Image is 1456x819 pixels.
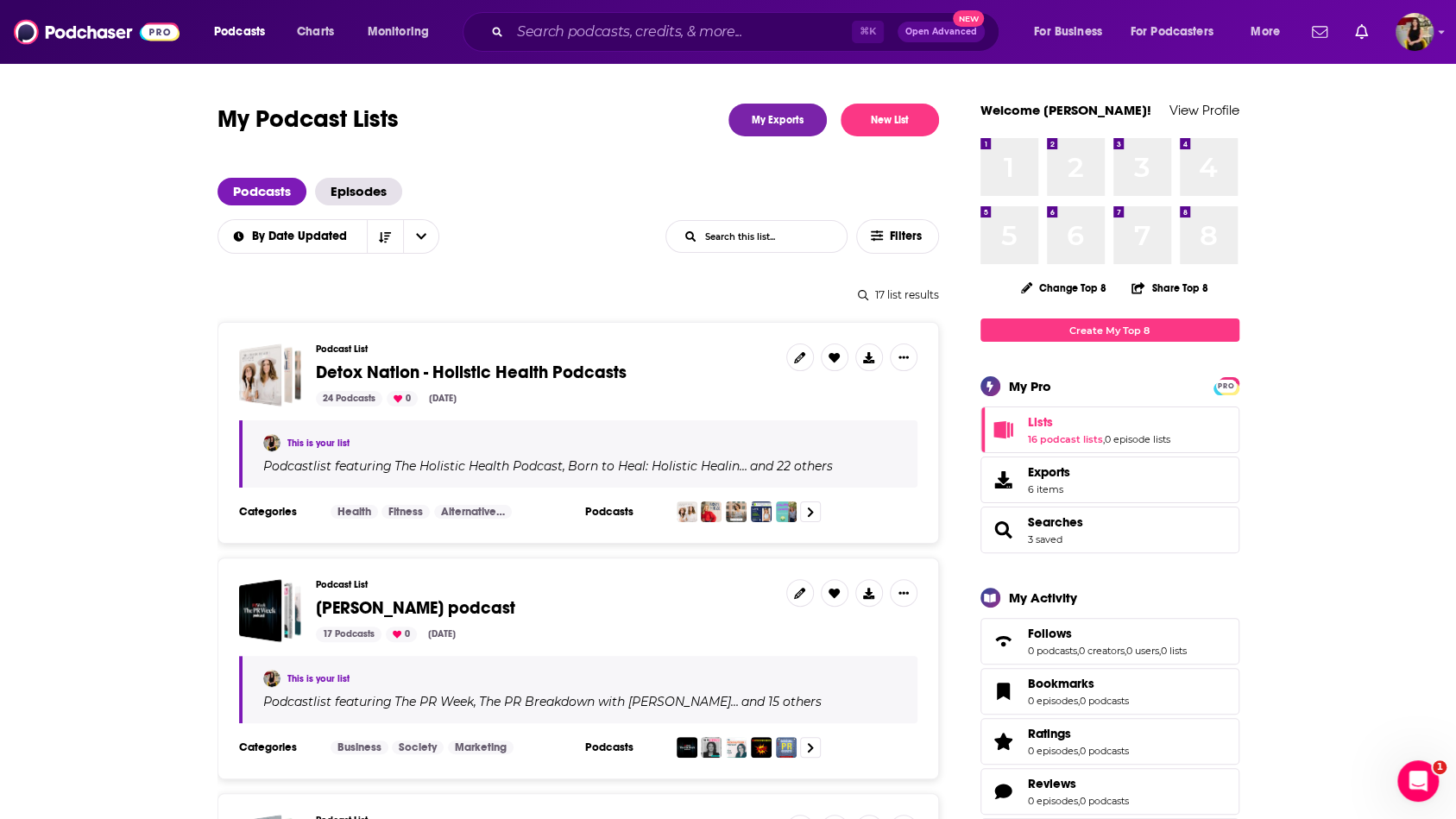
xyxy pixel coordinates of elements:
[356,18,451,46] button: open menu
[239,343,302,406] span: Detox Nation - Holistic Health Podcasts
[316,363,627,382] a: Detox Nation - Holistic Health Podcasts
[1028,626,1072,641] span: Follows
[316,391,382,406] div: 24 Podcasts
[239,740,317,754] h3: Categories
[1103,433,1105,445] span: ,
[1028,745,1078,757] a: 0 episodes
[1028,795,1078,807] a: 0 episodes
[316,362,627,383] span: Detox Nation - Holistic Health Podcasts
[1028,483,1070,495] span: 6 items
[980,618,1239,665] span: Follows
[239,579,302,642] a: Danielle PR podcast
[1034,20,1102,44] span: For Business
[479,695,739,709] h4: The PR Breakdown with [PERSON_NAME]…
[701,737,722,758] img: The PR Breakdown with Molly McPherson
[980,318,1239,342] a: Create My Top 8
[263,670,280,687] img: cassey
[776,501,797,522] img: A Healthy Curiosity
[1028,433,1103,445] a: 16 podcast lists
[297,20,334,44] span: Charts
[741,694,822,709] p: and 15 others
[986,679,1021,703] a: Bookmarks
[331,505,378,519] a: Health
[287,438,350,449] a: This is your list
[1028,464,1070,480] span: Exports
[217,288,939,301] div: 17 list results
[677,737,697,758] img: The PR Week
[701,501,722,522] img: Born to Heal: Holistic Healing for Optimal Health
[890,230,924,243] span: Filters
[1396,13,1434,51] span: Logged in as cassey
[1028,514,1083,530] a: Searches
[1077,645,1079,657] span: ,
[368,20,429,44] span: Monitoring
[217,104,399,136] h1: My Podcast Lists
[392,459,563,473] a: The Holistic Health Podcast
[1022,18,1124,46] button: open menu
[890,343,917,371] button: Show More Button
[315,178,402,205] span: Episodes
[1119,18,1239,46] button: open menu
[1078,695,1080,707] span: ,
[387,391,418,406] div: 0
[751,501,772,522] img: Accelerated Health with Sara Banta
[980,457,1239,503] a: Exports
[986,518,1021,542] a: Searches
[316,597,515,619] span: [PERSON_NAME] podcast
[1397,760,1439,802] iframe: Intercom live chat
[316,599,515,618] a: [PERSON_NAME] podcast
[1078,795,1080,807] span: ,
[953,10,984,27] span: New
[1028,414,1053,430] span: Lists
[1125,645,1126,657] span: ,
[1159,645,1161,657] span: ,
[751,737,772,758] img: Beyond Social Media: The Marketing, Advertising & Public Relations Podcast
[856,219,939,254] button: Filters
[1028,726,1071,741] span: Ratings
[1161,645,1187,657] a: 0 lists
[898,22,985,42] button: Open AdvancedNew
[1009,589,1077,606] div: My Activity
[1078,745,1080,757] span: ,
[1028,676,1129,691] a: Bookmarks
[1396,13,1434,51] img: User Profile
[316,627,381,642] div: 17 Podcasts
[448,740,514,754] a: Marketing
[479,12,1016,52] div: Search podcasts, credits, & more...
[217,178,306,205] a: Podcasts
[252,230,353,243] span: By Date Updated
[980,718,1239,765] span: Ratings
[217,230,367,243] button: open menu
[1131,20,1213,44] span: For Podcasters
[263,434,280,451] a: cassey
[394,695,474,709] h4: The PR Week
[217,219,439,254] h2: Choose List sort
[1028,626,1187,641] a: Follows
[1011,277,1118,299] button: Change Top 8
[1251,20,1280,44] span: More
[1079,645,1125,657] a: 0 creators
[726,501,747,522] img: Healthful Pursuit Podcast
[986,779,1021,803] a: Reviews
[980,406,1239,453] span: Lists
[1131,271,1208,305] button: Share Top 8
[331,740,388,754] a: Business
[434,505,512,519] a: Alternative Health
[14,16,180,48] img: Podchaser - Follow, Share and Rate Podcasts
[1216,380,1237,393] span: PRO
[421,627,463,642] div: [DATE]
[476,695,739,709] a: The PR Breakdown with [PERSON_NAME]…
[1080,795,1129,807] a: 0 podcasts
[726,737,747,758] img: PR Resolution podcast
[263,694,897,709] div: Podcast list featuring
[986,418,1021,442] a: Lists
[980,668,1239,715] span: Bookmarks
[287,673,350,684] a: This is your list
[585,740,663,754] h3: Podcasts
[986,468,1021,492] span: Exports
[202,18,287,46] button: open menu
[214,20,265,44] span: Podcasts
